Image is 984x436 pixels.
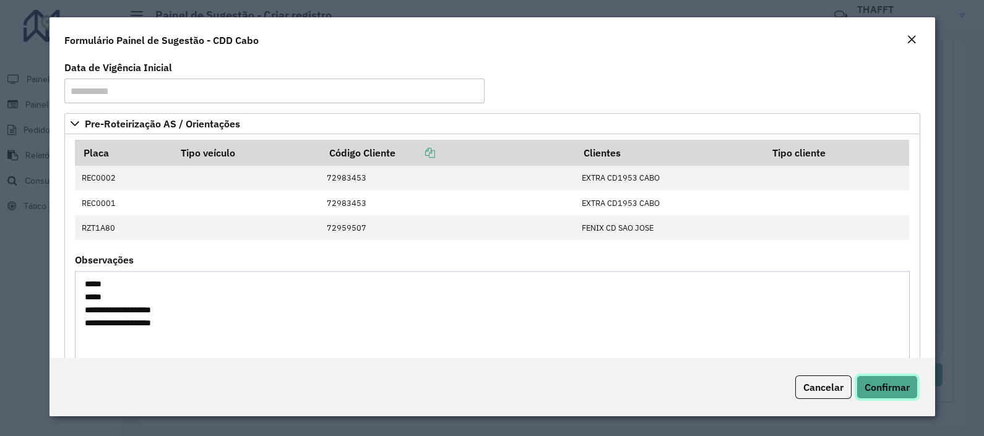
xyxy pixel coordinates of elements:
a: Pre-Roteirização AS / Orientações [64,113,920,134]
th: Placa [75,140,173,166]
td: EXTRA CD1953 CABO [575,166,764,190]
td: 72983453 [321,190,575,215]
th: Código Cliente [321,140,575,166]
th: Tipo cliente [764,140,909,166]
td: 72983453 [321,166,575,190]
td: REC0001 [75,190,173,215]
button: Cancelar [795,375,852,399]
td: REC0002 [75,166,173,190]
button: Confirmar [857,375,918,399]
td: EXTRA CD1953 CABO [575,190,764,215]
span: Pre-Roteirização AS / Orientações [85,119,240,129]
td: RZT1A80 [75,215,173,240]
div: Pre-Roteirização AS / Orientações [64,134,920,391]
button: Close [903,32,920,48]
th: Tipo veículo [173,140,321,166]
label: Observações [75,252,134,267]
th: Clientes [575,140,764,166]
em: Fechar [907,35,917,45]
label: Data de Vigência Inicial [64,60,172,75]
td: FENIX CD SAO JOSE [575,215,764,240]
h4: Formulário Painel de Sugestão - CDD Cabo [64,33,259,48]
span: Cancelar [803,381,844,393]
td: 72959507 [321,215,575,240]
a: Copiar [395,147,435,159]
span: Confirmar [865,381,910,393]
